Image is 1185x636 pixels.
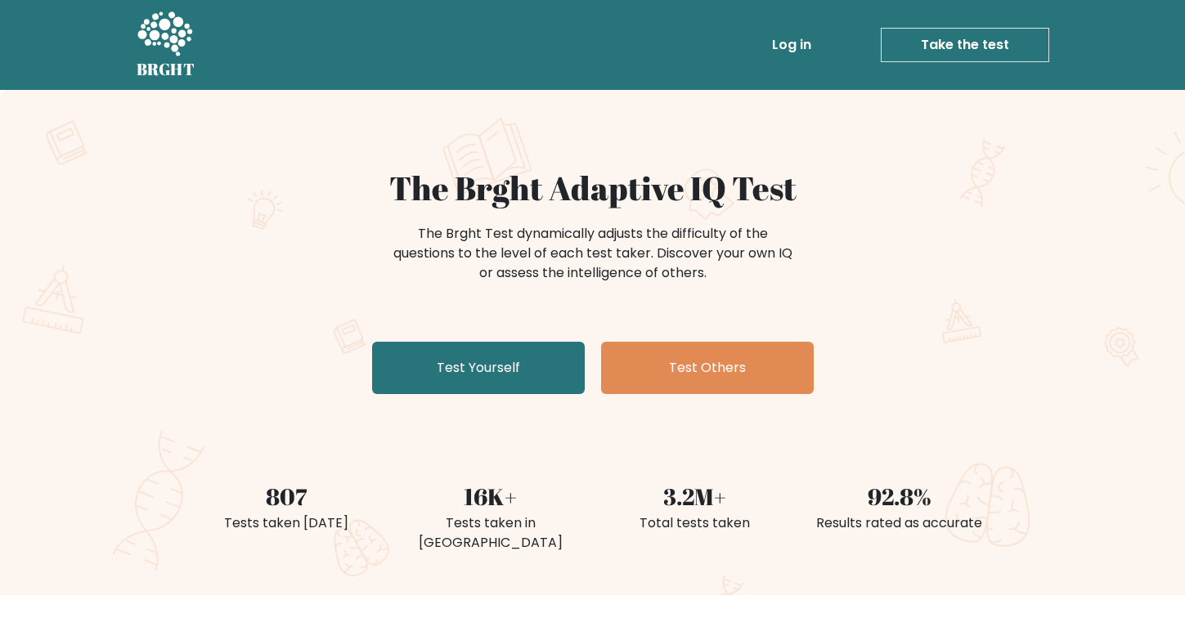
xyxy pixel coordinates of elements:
a: Take the test [881,28,1049,62]
h5: BRGHT [137,60,195,79]
div: 807 [194,479,379,513]
a: Test Others [601,342,814,394]
div: 16K+ [398,479,583,513]
div: Results rated as accurate [807,513,992,533]
a: Log in [765,29,818,61]
div: Tests taken [DATE] [194,513,379,533]
div: 3.2M+ [603,479,788,513]
div: 92.8% [807,479,992,513]
a: Test Yourself [372,342,585,394]
div: The Brght Test dynamically adjusts the difficulty of the questions to the level of each test take... [388,224,797,283]
div: Tests taken in [GEOGRAPHIC_DATA] [398,513,583,553]
h1: The Brght Adaptive IQ Test [194,168,992,208]
div: Total tests taken [603,513,788,533]
a: BRGHT [137,7,195,83]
